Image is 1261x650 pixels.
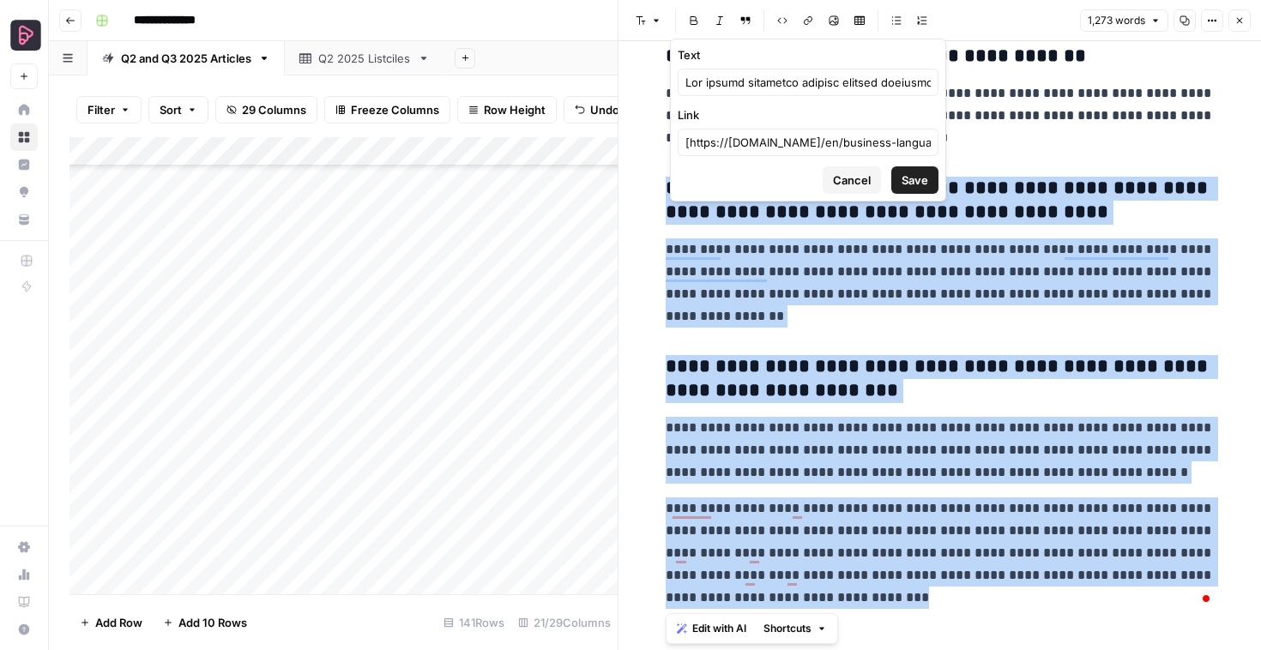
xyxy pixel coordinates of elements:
[1088,13,1145,28] span: 1,273 words
[484,101,546,118] span: Row Height
[10,206,38,233] a: Your Data
[10,14,38,57] button: Workspace: Preply Business
[121,50,251,67] div: Q2 and Q3 2025 Articles
[670,617,753,640] button: Edit with AI
[76,96,142,123] button: Filter
[692,621,746,636] span: Edit with AI
[833,172,871,189] span: Cancel
[324,96,450,123] button: Freeze Columns
[10,588,38,616] a: Learning Hub
[242,101,306,118] span: 29 Columns
[10,96,38,123] a: Home
[678,46,938,63] label: Text
[10,123,38,151] a: Browse
[511,609,618,636] div: 21/29 Columns
[590,101,619,118] span: Undo
[10,20,41,51] img: Preply Business Logo
[10,561,38,588] a: Usage
[95,614,142,631] span: Add Row
[351,101,439,118] span: Freeze Columns
[437,609,511,636] div: 141 Rows
[87,101,115,118] span: Filter
[148,96,208,123] button: Sort
[10,616,38,643] button: Help + Support
[10,178,38,206] a: Opportunities
[69,609,153,636] button: Add Row
[685,74,931,91] input: Type placeholder
[685,134,931,151] input: www.enter-url-here.com
[178,614,247,631] span: Add 10 Rows
[1080,9,1168,32] button: 1,273 words
[564,96,630,123] button: Undo
[153,609,257,636] button: Add 10 Rows
[215,96,317,123] button: 29 Columns
[10,533,38,561] a: Settings
[891,166,938,194] button: Save
[823,166,881,194] button: Cancel
[457,96,557,123] button: Row Height
[160,101,182,118] span: Sort
[87,41,285,75] a: Q2 and Q3 2025 Articles
[10,151,38,178] a: Insights
[763,621,812,636] span: Shortcuts
[285,41,444,75] a: Q2 2025 Listciles
[902,172,928,189] span: Save
[757,617,834,640] button: Shortcuts
[678,106,938,123] label: Link
[318,50,411,67] div: Q2 2025 Listciles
